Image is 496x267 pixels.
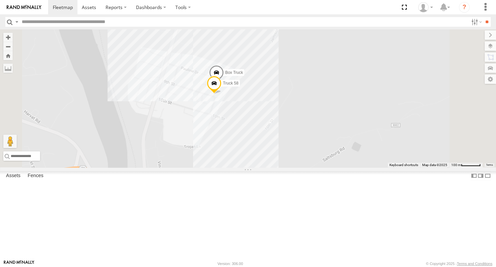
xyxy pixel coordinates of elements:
[426,262,492,266] div: © Copyright 2025 -
[469,17,483,27] label: Search Filter Options
[477,171,484,181] label: Dock Summary Table to the Right
[7,5,41,10] img: rand-logo.svg
[217,262,243,266] div: Version: 306.00
[3,171,24,180] label: Assets
[451,163,461,167] span: 100 m
[3,135,17,148] button: Drag Pegman onto the map to open Street View
[416,2,435,12] div: Samantha Graf
[4,260,34,267] a: Visit our Website
[389,163,418,167] button: Keyboard shortcuts
[449,163,483,167] button: Map Scale: 100 m per 55 pixels
[3,33,13,42] button: Zoom in
[457,262,492,266] a: Terms and Conditions
[422,163,447,167] span: Map data ©2025
[3,42,13,51] button: Zoom out
[225,70,243,75] span: Box Truck
[459,2,470,13] i: ?
[24,171,47,180] label: Fences
[3,51,13,60] button: Zoom Home
[484,171,491,181] label: Hide Summary Table
[3,63,13,73] label: Measure
[485,75,496,84] label: Map Settings
[223,81,238,86] span: Truck 58
[486,164,493,166] a: Terms (opens in new tab)
[14,17,19,27] label: Search Query
[471,171,477,181] label: Dock Summary Table to the Left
